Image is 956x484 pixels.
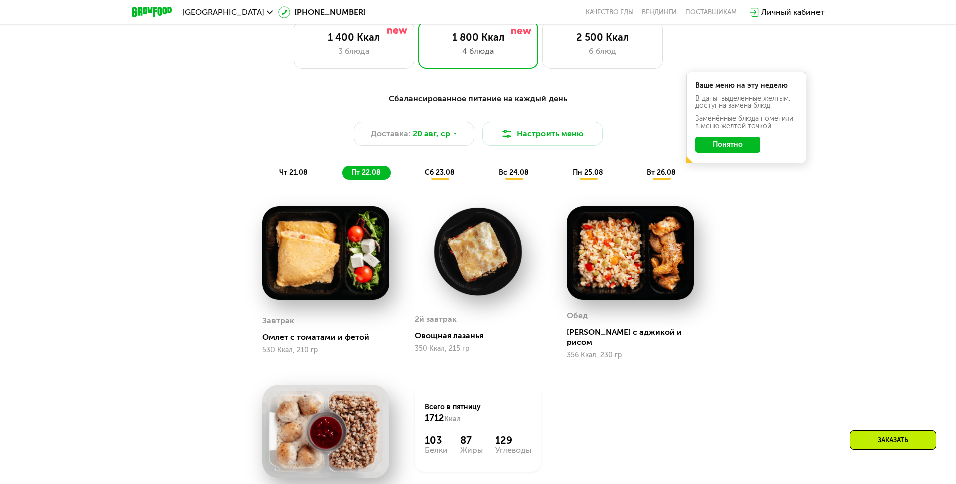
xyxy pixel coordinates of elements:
[371,128,411,140] span: Доставка:
[429,45,528,57] div: 4 блюда
[425,168,455,177] span: сб 23.08
[695,82,797,89] div: Ваше меню на эту неделю
[460,434,483,446] div: 87
[182,8,264,16] span: [GEOGRAPHIC_DATA]
[444,415,461,423] span: Ккал
[415,345,541,353] div: 350 Ккал, 215 гр
[181,93,775,105] div: Сбалансированное питание на каждый день
[278,6,366,18] a: [PHONE_NUMBER]
[685,8,737,16] div: поставщикам
[586,8,634,16] a: Качество еды
[647,168,676,177] span: вт 26.08
[262,346,389,354] div: 530 Ккал, 210 гр
[351,168,381,177] span: пт 22.08
[567,327,702,347] div: [PERSON_NAME] с аджикой и рисом
[413,128,450,140] span: 20 авг, ср
[415,312,457,327] div: 2й завтрак
[499,168,529,177] span: вс 24.08
[425,402,531,424] div: Всего в пятницу
[304,45,403,57] div: 3 блюда
[642,8,677,16] a: Вендинги
[304,31,403,43] div: 1 400 Ккал
[415,331,550,341] div: Овощная лазанья
[850,430,936,450] div: Заказать
[425,434,448,446] div: 103
[262,313,294,328] div: Завтрак
[573,168,603,177] span: пн 25.08
[262,332,397,342] div: Омлет с томатами и фетой
[553,45,652,57] div: 6 блюд
[695,95,797,109] div: В даты, выделенные желтым, доступна замена блюд.
[695,137,760,153] button: Понятно
[761,6,825,18] div: Личный кабинет
[495,446,531,454] div: Углеводы
[279,168,308,177] span: чт 21.08
[425,446,448,454] div: Белки
[425,413,444,424] span: 1712
[553,31,652,43] div: 2 500 Ккал
[482,122,603,146] button: Настроить меню
[695,115,797,130] div: Заменённые блюда пометили в меню жёлтой точкой.
[495,434,531,446] div: 129
[429,31,528,43] div: 1 800 Ккал
[567,308,588,323] div: Обед
[460,446,483,454] div: Жиры
[567,351,694,359] div: 356 Ккал, 230 гр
